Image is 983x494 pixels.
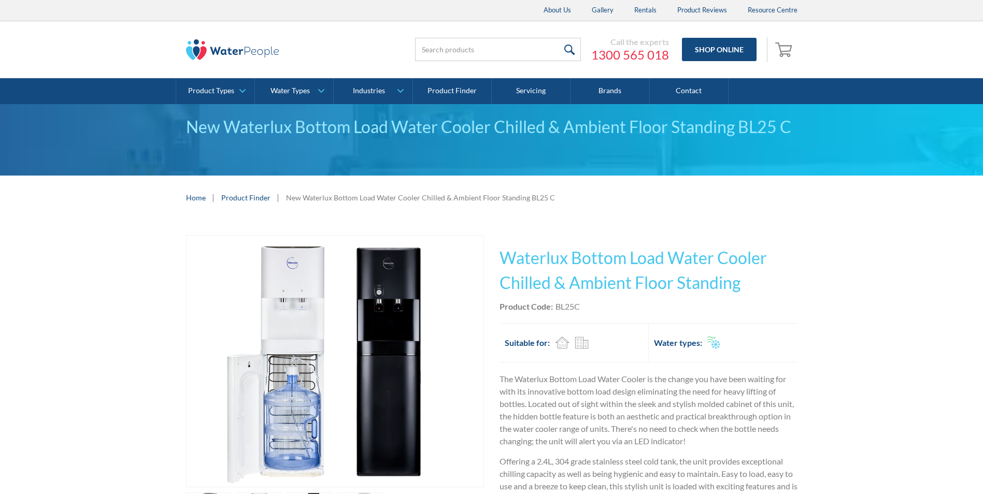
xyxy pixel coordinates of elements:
h2: Suitable for: [505,337,550,349]
div: | [276,191,281,204]
a: Product Finder [413,78,492,104]
div: New Waterlux Bottom Load Water Cooler Chilled & Ambient Floor Standing BL25 C [286,192,555,203]
a: Shop Online [682,38,757,61]
a: Open cart [773,37,797,62]
a: Product Finder [221,192,270,203]
div: Water Types [270,86,310,95]
a: open lightbox [186,235,484,487]
div: | [211,191,216,204]
h2: Water types: [654,337,702,349]
a: Home [186,192,206,203]
a: Industries [334,78,412,104]
a: 1300 565 018 [591,47,669,63]
div: Product Types [188,86,234,95]
p: The Waterlux Bottom Load Water Cooler is the change you have been waiting for with its innovative... [500,373,797,447]
a: Contact [650,78,729,104]
div: Industries [353,86,385,95]
a: Brands [571,78,649,104]
a: Water Types [255,78,333,104]
iframe: podium webchat widget bubble [900,442,983,494]
div: New Waterlux Bottom Load Water Cooler Chilled & Ambient Floor Standing BL25 C [186,114,797,139]
strong: Product Code: [500,301,553,311]
h1: Waterlux Bottom Load Water Cooler Chilled & Ambient Floor Standing [500,245,797,295]
img: shopping cart [775,41,795,57]
a: Servicing [492,78,571,104]
input: Search products [415,38,581,61]
div: BL25C [555,300,580,313]
a: Product Types [176,78,254,104]
img: New Waterlux Bottom Load Water Cooler Chilled & Ambient Floor Standing BL25 C [209,236,461,487]
img: The Water People [186,39,279,60]
div: Call the experts [591,37,669,47]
